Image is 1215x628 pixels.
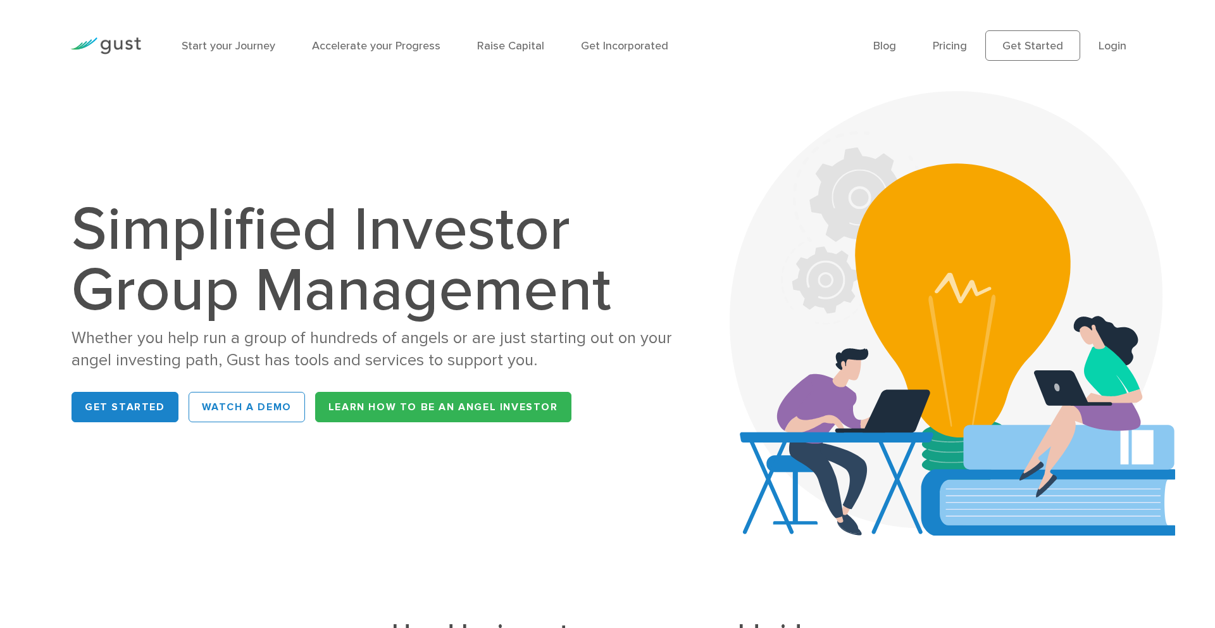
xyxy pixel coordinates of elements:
a: Get Started [985,30,1080,61]
a: Start your Journey [182,39,275,53]
div: Whether you help run a group of hundreds of angels or are just starting out on your angel investi... [72,327,689,372]
a: Login [1099,39,1126,53]
a: Raise Capital [477,39,544,53]
a: Accelerate your Progress [312,39,440,53]
img: Aca 2023 Hero Bg [730,91,1175,536]
a: WATCH A DEMO [189,392,305,422]
h1: Simplified Investor Group Management [72,199,689,321]
a: Learn How to be an Angel Investor [315,392,571,422]
img: Gust Logo [70,37,141,54]
a: Pricing [933,39,967,53]
a: Get Started [72,392,178,422]
a: Blog [873,39,896,53]
a: Get Incorporated [581,39,668,53]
